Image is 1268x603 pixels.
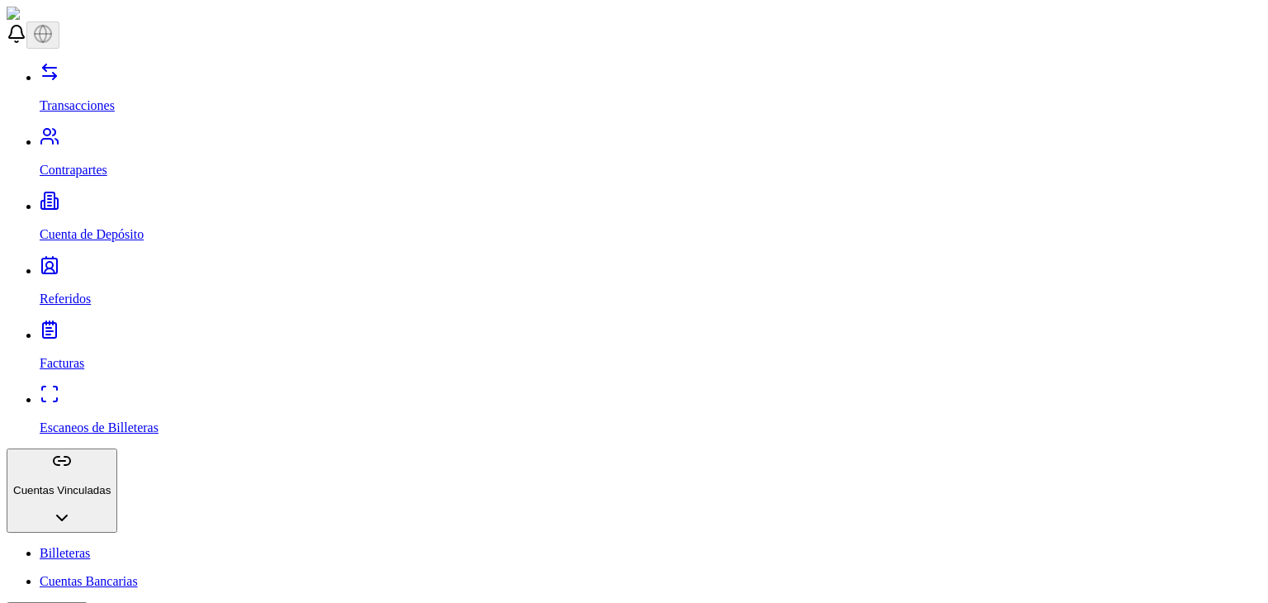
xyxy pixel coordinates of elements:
[40,574,1261,589] a: Cuentas Bancarias
[40,163,1261,178] p: Contrapartes
[40,199,1261,242] a: Cuenta de Depósito
[40,546,1261,561] a: Billeteras
[40,135,1261,178] a: Contrapartes
[40,328,1261,371] a: Facturas
[7,449,117,533] button: Cuentas Vinculadas
[40,392,1261,435] a: Escaneos de Billeteras
[40,264,1261,306] a: Referidos
[40,98,1261,113] p: Transacciones
[40,70,1261,113] a: Transacciones
[7,7,105,21] img: ShieldPay Logo
[40,420,1261,435] p: Escaneos de Billeteras
[40,292,1261,306] p: Referidos
[13,484,111,496] p: Cuentas Vinculadas
[40,227,1261,242] p: Cuenta de Depósito
[40,356,1261,371] p: Facturas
